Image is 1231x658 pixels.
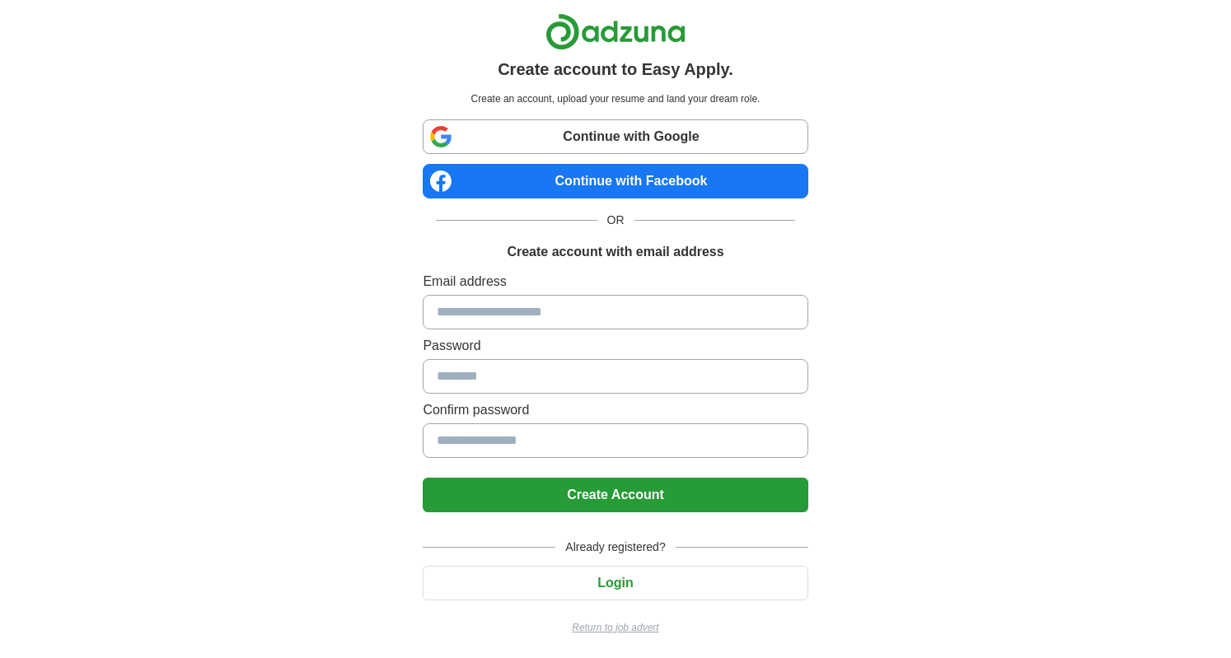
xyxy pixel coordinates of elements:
[423,272,807,292] label: Email address
[423,576,807,590] a: Login
[423,478,807,512] button: Create Account
[545,13,686,50] img: Adzuna logo
[555,539,675,556] span: Already registered?
[423,400,807,420] label: Confirm password
[507,242,723,262] h1: Create account with email address
[423,164,807,198] a: Continue with Facebook
[423,119,807,154] a: Continue with Google
[498,57,733,82] h1: Create account to Easy Apply.
[423,336,807,356] label: Password
[423,620,807,635] a: Return to job advert
[597,212,634,229] span: OR
[423,566,807,600] button: Login
[426,91,804,106] p: Create an account, upload your resume and land your dream role.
